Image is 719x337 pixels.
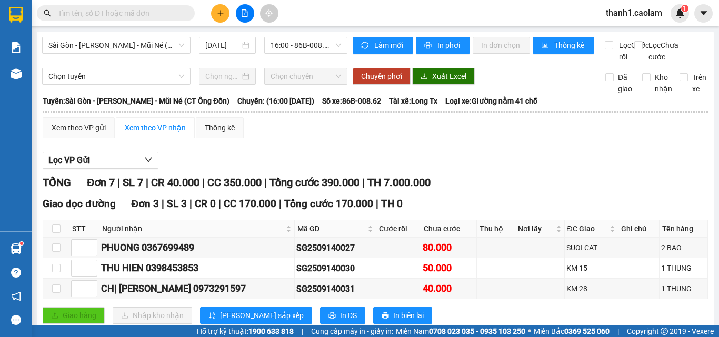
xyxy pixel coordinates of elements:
td: SG2509140031 [295,279,376,299]
span: message [11,315,21,325]
button: file-add [236,4,254,23]
span: Chọn chuyến [271,68,341,84]
span: Người nhận [102,223,284,234]
span: question-circle [11,268,21,278]
button: Lọc VP Gửi [43,152,158,169]
th: Chưa cước [421,220,476,238]
strong: 0708 023 035 - 0935 103 250 [429,327,525,335]
th: Cước rồi [376,220,421,238]
input: 14/09/2025 [205,39,240,51]
div: 50.000 [423,261,474,275]
span: ⚪️ [528,329,531,333]
span: plus [217,9,224,17]
span: Mã GD [297,223,365,234]
span: printer [382,312,389,320]
span: CR 40.000 [151,176,199,189]
div: THU HIEN 0398453853 [101,261,293,275]
span: Nơi lấy [518,223,553,234]
span: [PERSON_NAME] sắp xếp [220,310,304,321]
span: aim [265,9,273,17]
img: logo-vxr [9,7,23,23]
button: uploadGiao hàng [43,307,105,324]
span: 16:00 - 86B-008.62 [271,37,341,53]
img: warehouse-icon [11,243,22,254]
img: icon-new-feature [675,8,685,18]
button: plus [211,4,229,23]
div: 1 THUNG [661,262,706,274]
span: Giao dọc đường [43,198,116,210]
button: downloadNhập kho nhận [113,307,192,324]
div: CHỊ [PERSON_NAME] 0973291597 [101,281,293,296]
span: TH 7.000.000 [367,176,431,189]
span: Miền Nam [396,325,525,337]
span: | [279,198,282,210]
span: notification [11,291,21,301]
span: | [146,176,148,189]
button: downloadXuất Excel [412,68,475,85]
td: SG2509140030 [295,258,376,279]
span: CR 0 [195,198,216,210]
button: Chuyển phơi [353,68,411,85]
span: bar-chart [541,42,550,50]
div: SG2509140030 [296,262,374,275]
span: 1 [683,5,686,12]
span: | [189,198,192,210]
span: Đơn 3 [132,198,159,210]
span: Chọn tuyến [48,68,184,84]
div: KM 15 [566,262,617,274]
span: Xuất Excel [432,70,466,82]
img: warehouse-icon [11,68,22,79]
div: Thống kê [205,122,235,134]
span: down [144,156,153,164]
button: sort-ascending[PERSON_NAME] sắp xếp [200,307,312,324]
span: Miền Bắc [534,325,610,337]
span: copyright [661,328,668,335]
span: | [117,176,120,189]
span: ĐC Giao [567,223,608,234]
button: In đơn chọn [473,37,530,54]
span: Lọc VP Gửi [48,154,90,167]
div: SG2509140027 [296,241,374,254]
span: | [202,176,205,189]
span: Lọc Cước rồi [615,39,651,63]
span: | [162,198,164,210]
span: Đã giao [614,72,636,95]
span: Loại xe: Giường nằm 41 chỗ [445,95,537,107]
span: caret-down [699,8,708,18]
span: | [617,325,619,337]
span: Sài Gòn - Phan Thiết - Mũi Né (CT Ông Đồn) [48,37,184,53]
button: printerIn biên lai [373,307,432,324]
button: syncLàm mới [353,37,413,54]
button: bar-chartThống kê [533,37,594,54]
span: Tổng cước 170.000 [284,198,373,210]
img: solution-icon [11,42,22,53]
span: thanh1.caolam [597,6,671,19]
span: sort-ascending [208,312,216,320]
span: Chuyến: (16:00 [DATE]) [237,95,314,107]
span: In DS [340,310,357,321]
span: download [421,73,428,81]
span: | [218,198,221,210]
span: In phơi [437,39,462,51]
span: CC 170.000 [224,198,276,210]
div: Xem theo VP gửi [52,122,106,134]
span: | [376,198,378,210]
strong: 1900 633 818 [248,327,294,335]
div: SUOI CAT [566,242,617,253]
span: file-add [241,9,248,17]
span: | [264,176,267,189]
span: In biên lai [393,310,424,321]
div: 2 BAO [661,242,706,253]
span: SL 3 [167,198,187,210]
span: | [362,176,365,189]
button: aim [260,4,278,23]
span: printer [328,312,336,320]
sup: 1 [20,242,23,245]
button: printerIn phơi [416,37,470,54]
div: Xem theo VP nhận [125,122,186,134]
th: Tên hàng [660,220,708,238]
span: printer [424,42,433,50]
th: STT [69,220,99,238]
th: Ghi chú [618,220,660,238]
b: Tuyến: Sài Gòn - [PERSON_NAME] - Mũi Né (CT Ông Đồn) [43,97,229,105]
